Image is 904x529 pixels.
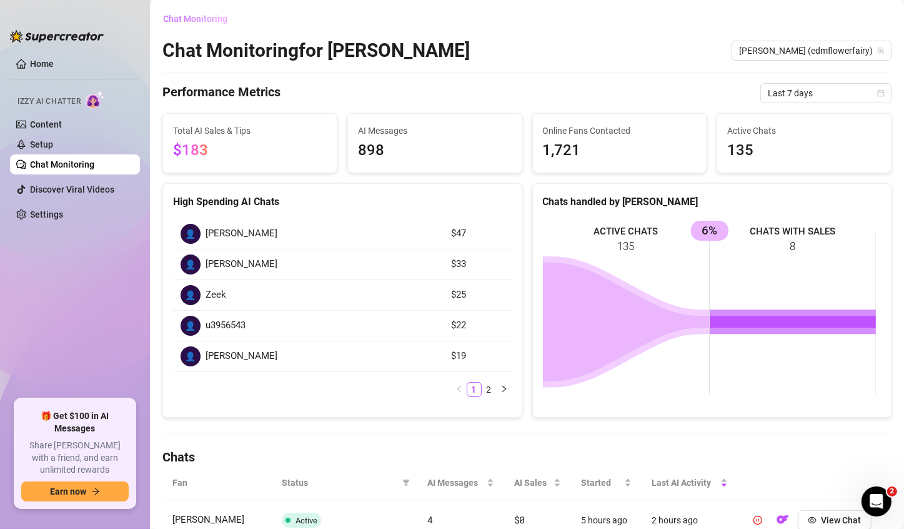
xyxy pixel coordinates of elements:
[427,513,433,526] span: 4
[173,194,512,209] div: High Spending AI Chats
[451,226,504,241] article: $47
[162,39,470,63] h2: Chat Monitoring for [PERSON_NAME]
[30,119,62,129] a: Content
[417,466,504,500] th: AI Messages
[206,257,277,272] span: [PERSON_NAME]
[773,518,793,528] a: OF
[162,448,892,466] h4: Chats
[162,466,272,500] th: Fan
[181,285,201,305] div: 👤
[887,486,897,496] span: 2
[451,318,504,333] article: $22
[808,516,817,525] span: eye
[482,383,496,396] a: 2
[514,476,551,490] span: AI Sales
[402,479,410,486] span: filter
[427,476,484,490] span: AI Messages
[21,481,129,501] button: Earn nowarrow-right
[206,226,277,241] span: [PERSON_NAME]
[181,316,201,336] div: 👤
[455,385,463,393] span: left
[30,184,114,194] a: Discover Viral Videos
[514,513,525,526] span: $0
[400,473,412,492] span: filter
[181,224,201,244] div: 👤
[877,89,885,97] span: calendar
[504,466,571,500] th: AI Sales
[652,476,717,490] span: Last AI Activity
[739,41,884,60] span: Aaliyah (edmflowerfairy)
[467,383,481,396] a: 1
[162,83,281,103] h4: Performance Metrics
[206,318,246,333] span: u3956543
[30,209,63,219] a: Settings
[21,410,129,435] span: 🎁 Get $100 in AI Messages
[452,382,467,397] button: left
[543,194,882,209] div: Chats handled by [PERSON_NAME]
[10,30,104,43] img: logo-BBDzfeDw.svg
[451,288,504,303] article: $25
[768,84,884,103] span: Last 7 days
[571,466,642,500] th: Started
[17,96,81,108] span: Izzy AI Chatter
[172,514,244,525] span: [PERSON_NAME]
[50,486,86,496] span: Earn now
[86,91,105,109] img: AI Chatter
[543,139,697,163] span: 1,721
[497,382,512,397] button: right
[30,159,94,169] a: Chat Monitoring
[753,516,762,525] span: pause-circle
[30,139,53,149] a: Setup
[30,59,54,69] a: Home
[296,516,317,525] span: Active
[181,346,201,366] div: 👤
[727,124,881,138] span: Active Chats
[282,476,397,490] span: Status
[21,440,129,476] span: Share [PERSON_NAME] with a friend, and earn unlimited rewards
[163,14,227,24] span: Chat Monitoring
[162,9,237,29] button: Chat Monitoring
[482,382,497,397] li: 2
[181,254,201,275] div: 👤
[206,349,277,364] span: [PERSON_NAME]
[173,141,208,159] span: $183
[581,476,622,490] span: Started
[877,47,885,54] span: team
[451,257,504,272] article: $33
[497,382,512,397] li: Next Page
[543,124,697,138] span: Online Fans Contacted
[727,139,881,163] span: 135
[173,124,327,138] span: Total AI Sales & Tips
[642,466,737,500] th: Last AI Activity
[862,486,892,516] iframe: Intercom live chat
[452,382,467,397] li: Previous Page
[358,124,512,138] span: AI Messages
[822,515,862,525] span: View Chat
[777,513,789,526] img: OF
[500,385,508,393] span: right
[451,349,504,364] article: $19
[206,288,226,303] span: Zeek
[358,139,512,163] span: 898
[91,487,100,496] span: arrow-right
[467,382,482,397] li: 1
